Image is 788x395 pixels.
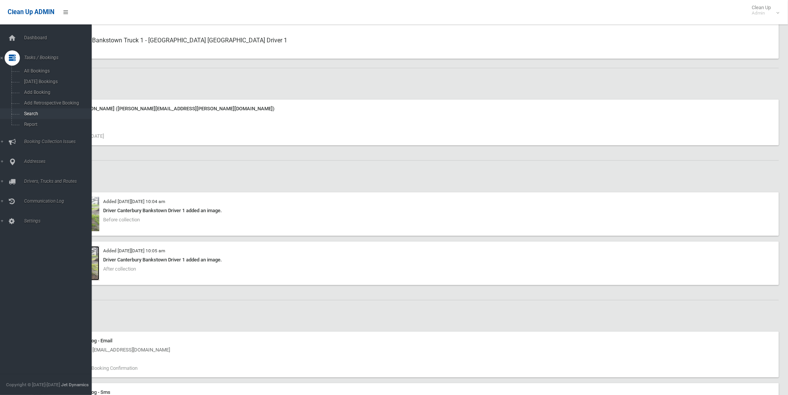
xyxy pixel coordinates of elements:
[53,113,774,123] div: [DATE] 11:06 am
[103,248,165,253] small: Added [DATE][DATE] 10:05 am
[22,198,98,204] span: Communication Log
[53,255,774,264] div: Driver Canterbury Bankstown Driver 1 added an image.
[53,104,774,113] div: Note from [PERSON_NAME] ([PERSON_NAME][EMAIL_ADDRESS][PERSON_NAME][DOMAIN_NAME])
[22,79,92,84] span: [DATE] Bookings
[34,170,779,180] h2: Images
[6,382,60,387] span: Copyright © [DATE]-[DATE]
[22,139,98,144] span: Booking Collection Issues
[22,159,98,164] span: Addresses
[22,55,98,60] span: Tasks / Bookings
[22,122,92,127] span: Report
[34,310,779,319] h2: History
[22,68,92,74] span: All Bookings
[22,179,98,184] span: Drivers, Trucks and Routes
[748,5,778,16] span: Clean Up
[61,31,773,59] div: Canterbury Bankstown Truck 1 - [GEOGRAPHIC_DATA] [GEOGRAPHIC_DATA] Driver 1
[53,336,774,345] div: Communication Log - Email
[103,199,165,204] small: Added [DATE][DATE] 10:04 am
[53,345,774,355] div: [DATE] 12:36 pm - [EMAIL_ADDRESS][DOMAIN_NAME]
[22,218,98,224] span: Settings
[34,77,779,87] h2: Notes
[22,35,98,40] span: Dashboard
[22,111,92,116] span: Search
[103,217,140,222] span: Before collection
[752,10,771,16] small: Admin
[22,100,92,106] span: Add Retrospective Booking
[103,266,136,272] span: After collection
[53,206,774,215] div: Driver Canterbury Bankstown Driver 1 added an image.
[8,8,54,16] span: Clean Up ADMIN
[61,382,89,387] strong: Jet Dynamics
[61,45,773,54] small: Assigned To
[53,365,138,371] span: Booked Clean Up Booking Confirmation
[22,90,92,95] span: Add Booking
